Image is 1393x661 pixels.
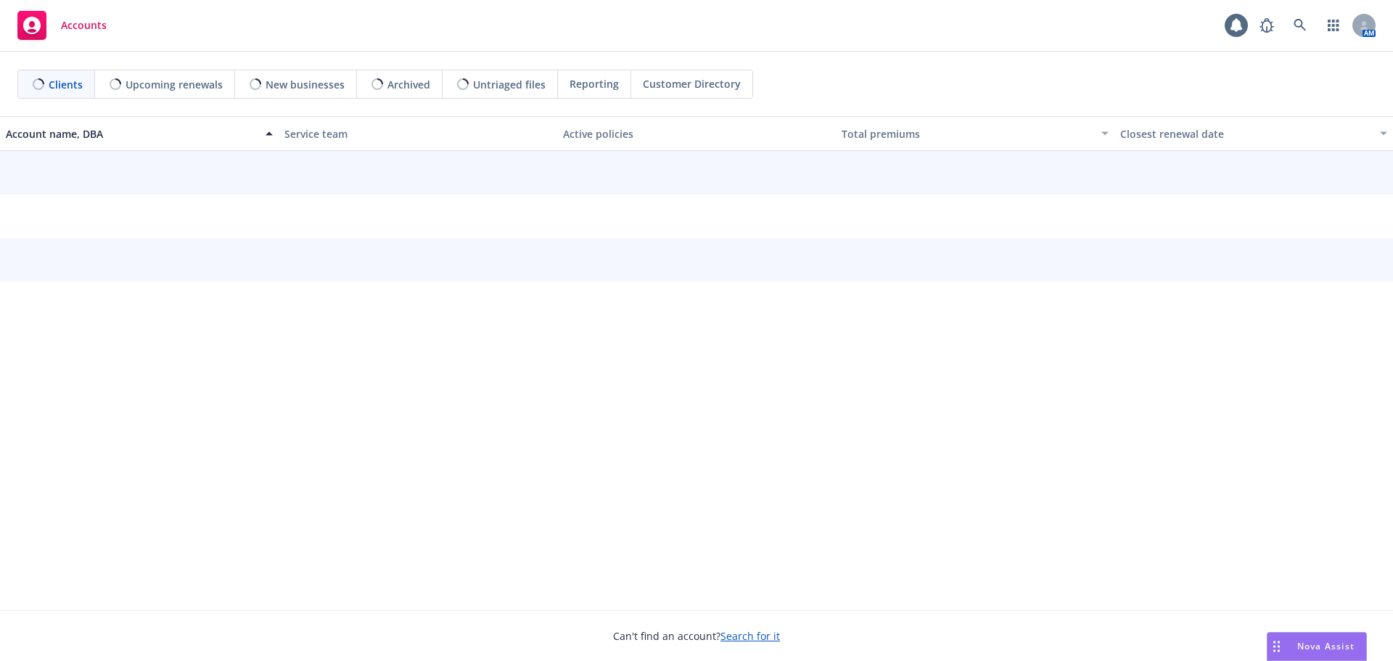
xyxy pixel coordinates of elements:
span: Upcoming renewals [126,77,223,92]
span: Untriaged files [473,77,546,92]
div: Drag to move [1267,633,1286,660]
span: New businesses [266,77,345,92]
span: Archived [387,77,430,92]
a: Switch app [1319,11,1348,40]
div: Active policies [563,126,830,141]
a: Search [1286,11,1315,40]
span: Nova Assist [1297,640,1355,652]
button: Nova Assist [1267,632,1367,661]
button: Service team [279,116,557,151]
a: Search for it [720,629,780,643]
a: Report a Bug [1252,11,1281,40]
span: Accounts [61,20,107,31]
span: Can't find an account? [613,628,780,644]
div: Account name, DBA [6,126,257,141]
button: Active policies [557,116,836,151]
button: Total premiums [836,116,1114,151]
button: Closest renewal date [1114,116,1393,151]
span: Reporting [570,76,619,91]
a: Accounts [12,5,112,46]
div: Total premiums [842,126,1093,141]
div: Closest renewal date [1120,126,1371,141]
span: Clients [49,77,83,92]
div: Service team [284,126,551,141]
span: Customer Directory [643,76,741,91]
